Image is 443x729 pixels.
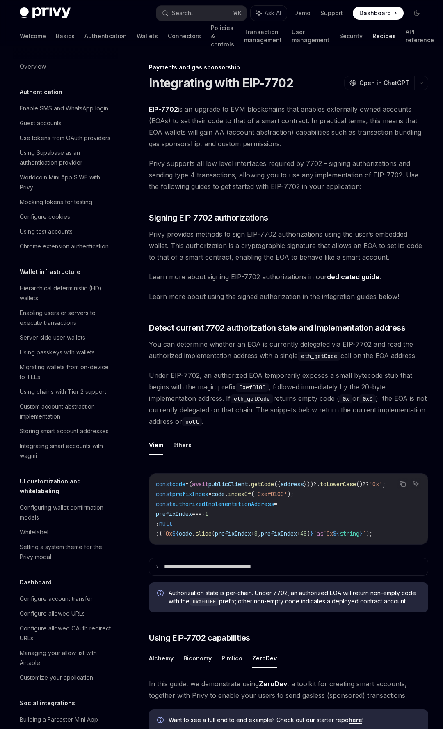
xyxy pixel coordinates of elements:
div: Configure cookies [20,212,70,222]
a: Using passkeys with wallets [13,345,118,360]
button: Ethers [173,435,192,455]
span: 1 [205,510,208,517]
span: ` [313,530,317,537]
button: Ask AI [251,6,287,21]
button: Alchemy [149,649,174,668]
div: Building a Farcaster Mini App [20,715,98,724]
div: Setting a system theme for the Privy modal [20,542,113,562]
div: Integrating smart accounts with wagmi [20,441,113,461]
span: } [310,530,313,537]
button: Toggle dark mode [410,7,423,20]
span: ) [307,530,310,537]
h5: Wallet infrastructure [20,267,80,277]
h5: Authentication [20,87,62,97]
div: Custom account abstraction implementation [20,402,113,421]
span: ${ [172,530,179,537]
div: Guest accounts [20,118,62,128]
span: ⌘ K [233,10,242,16]
span: Signing EIP-7702 authorizations [149,212,268,223]
a: Configure allowed URLs [13,606,118,621]
span: '0x' [369,481,382,488]
a: Custom account abstraction implementation [13,399,118,424]
div: Customize your application [20,673,93,683]
button: Search...⌘K [156,6,246,21]
span: Under EIP-7702, an authorized EOA temporarily exposes a small bytecode stub that begins with the ... [149,370,428,427]
span: } [359,530,363,537]
span: ( [251,490,254,498]
span: Authorization state is per-chain. Under 7702, an authorized EOA will return non-empty code with t... [169,589,420,606]
span: Ask AI [265,9,281,17]
a: Authentication [84,26,127,46]
span: as [317,530,323,537]
span: , [258,530,261,537]
a: Configure account transfer [13,591,118,606]
span: Want to see a full end to end example? Check out our starter repo ! [169,716,420,724]
span: ? [156,520,159,527]
div: Configuring wallet confirmation modals [20,503,113,522]
button: Ask AI [411,478,421,489]
a: Setting a system theme for the Privy modal [13,540,118,564]
a: Overview [13,59,118,74]
span: . [192,530,195,537]
code: eth_getCode [231,394,273,403]
a: Security [339,26,363,46]
span: null [159,520,172,527]
a: Chrome extension authentication [13,239,118,254]
svg: Info [157,717,165,725]
span: address [281,481,304,488]
span: ` [363,530,366,537]
a: Demo [294,9,311,17]
div: Whitelabel [20,527,48,537]
button: Pimlico [221,649,242,668]
span: ( [159,530,162,537]
span: code [172,481,185,488]
a: Welcome [20,26,46,46]
a: Building a Farcaster Mini App [13,712,118,727]
svg: Info [157,590,165,598]
span: const [156,481,172,488]
a: Integrating smart accounts with wagmi [13,439,118,463]
div: Managing your allow list with Airtable [20,648,113,668]
div: Using chains with Tier 2 support [20,387,106,397]
button: Copy the contents from the code block [397,478,408,489]
a: Basics [56,26,75,46]
h5: UI customization and whitelabeling [20,476,118,496]
code: null [182,417,202,426]
span: `0x [323,530,333,537]
div: Worldcoin Mini App SIWE with Privy [20,172,113,192]
a: Enabling users or servers to execute transactions [13,306,118,330]
span: publicClient [208,481,248,488]
a: Server-side user wallets [13,330,118,345]
a: dedicated guide [327,273,379,281]
a: EIP-7702 [149,105,178,114]
span: prefixIndex [156,510,192,517]
a: Use tokens from OAuth providers [13,131,118,145]
a: Using Supabase as an authentication provider [13,145,118,170]
span: ); [366,530,372,537]
a: Wallets [137,26,158,46]
span: Privy provides methods to sign EIP-7702 authorizations using the user’s embedded wallet. This aut... [149,228,428,263]
span: You can determine whether an EOA is currently delegated via EIP-7702 and read the authorized impl... [149,338,428,361]
span: ); [287,490,294,498]
a: Policies & controls [211,26,234,46]
span: . [248,481,251,488]
span: indexOf [228,490,251,498]
span: Detect current 7702 authorization state and implementation address [149,322,405,333]
a: Customize your application [13,670,118,685]
a: Connectors [168,26,201,46]
a: Recipes [372,26,396,46]
span: In this guide, we demonstrate using , a toolkit for creating smart accounts, together with Privy ... [149,678,428,701]
a: Dashboard [353,7,404,20]
span: ${ [333,530,340,537]
img: dark logo [20,7,71,19]
span: slice [195,530,212,537]
span: prefixIndex [172,490,208,498]
h5: Dashboard [20,577,52,587]
span: ( [189,481,192,488]
span: ({ [274,481,281,488]
div: Use tokens from OAuth providers [20,133,110,143]
span: string [340,530,359,537]
a: Enable SMS and WhatsApp login [13,101,118,116]
div: Using passkeys with wallets [20,347,95,357]
a: here [349,716,362,724]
